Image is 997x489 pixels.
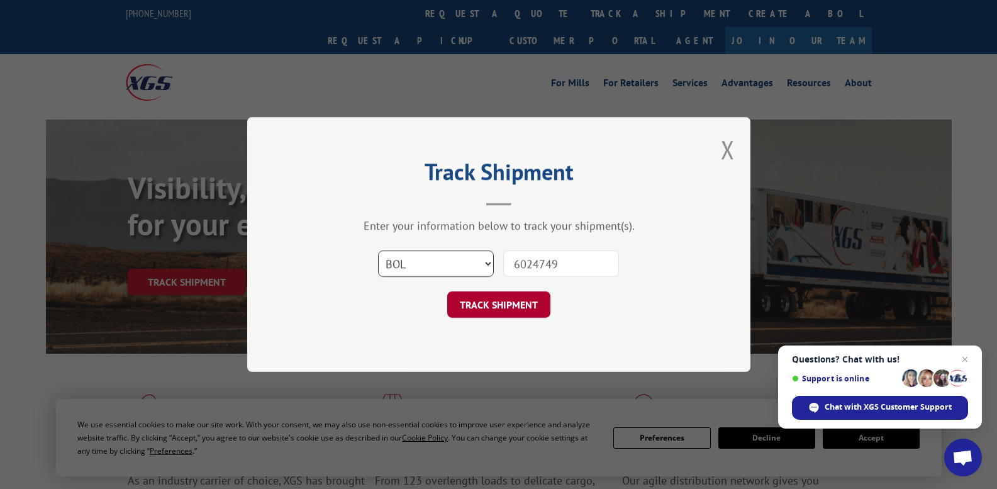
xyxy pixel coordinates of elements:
span: Chat with XGS Customer Support [825,402,952,413]
span: Questions? Chat with us! [792,354,968,364]
div: Open chat [944,439,982,476]
div: Chat with XGS Customer Support [792,396,968,420]
span: Support is online [792,374,898,383]
button: Close modal [721,133,735,166]
button: TRACK SHIPMENT [447,291,550,318]
div: Enter your information below to track your shipment(s). [310,218,688,233]
h2: Track Shipment [310,163,688,187]
input: Number(s) [503,250,619,277]
span: Close chat [957,352,972,367]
